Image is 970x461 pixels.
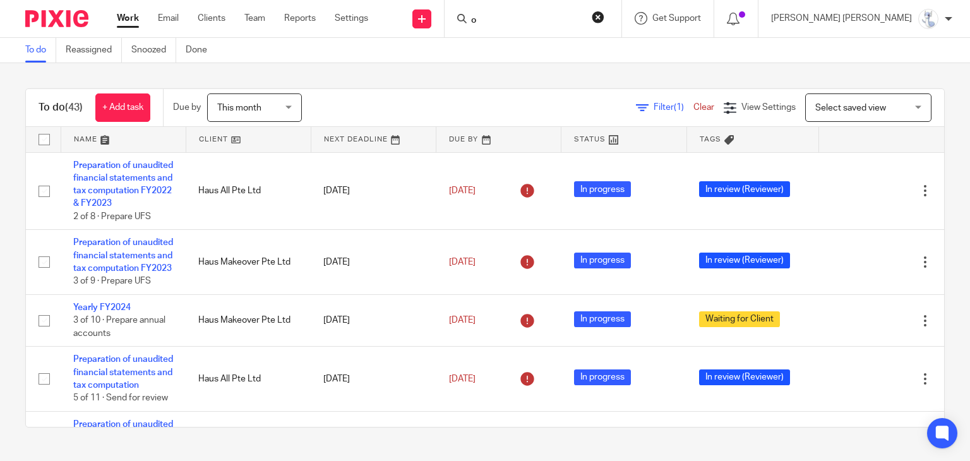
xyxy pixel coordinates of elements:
[186,38,217,63] a: Done
[449,374,476,383] span: [DATE]
[198,12,225,25] a: Clients
[574,369,631,385] span: In progress
[699,253,790,268] span: In review (Reviewer)
[73,238,173,273] a: Preparation of unaudited financial statements and tax computation FY2023
[574,253,631,268] span: In progress
[25,10,88,27] img: Pixie
[654,103,693,112] span: Filter
[449,186,476,195] span: [DATE]
[73,394,168,403] span: 5 of 11 · Send for review
[700,136,721,143] span: Tags
[65,102,83,112] span: (43)
[39,101,83,114] h1: To do
[311,230,436,295] td: [DATE]
[186,152,311,230] td: Haus All Pte Ltd
[815,104,886,112] span: Select saved view
[186,230,311,295] td: Haus Makeover Pte Ltd
[73,355,173,390] a: Preparation of unaudited financial statements and tax computation
[592,11,604,23] button: Clear
[131,38,176,63] a: Snoozed
[699,369,790,385] span: In review (Reviewer)
[449,316,476,325] span: [DATE]
[284,12,316,25] a: Reports
[574,311,631,327] span: In progress
[117,12,139,25] a: Work
[652,14,701,23] span: Get Support
[186,294,311,346] td: Haus Makeover Pte Ltd
[693,103,714,112] a: Clear
[95,93,150,122] a: + Add task
[311,294,436,346] td: [DATE]
[244,12,265,25] a: Team
[918,9,938,29] img: images.jfif
[470,15,584,27] input: Search
[66,38,122,63] a: Reassigned
[73,420,173,455] a: Preparation of unaudited financial statements and tax computation
[73,161,173,208] a: Preparation of unaudited financial statements and tax computation FY2022 & FY2023
[173,101,201,114] p: Due by
[158,12,179,25] a: Email
[574,181,631,197] span: In progress
[335,12,368,25] a: Settings
[699,181,790,197] span: In review (Reviewer)
[73,316,165,338] span: 3 of 10 · Prepare annual accounts
[73,212,151,221] span: 2 of 8 · Prepare UFS
[311,152,436,230] td: [DATE]
[217,104,261,112] span: This month
[311,347,436,412] td: [DATE]
[449,258,476,266] span: [DATE]
[186,347,311,412] td: Haus All Pte Ltd
[73,277,151,286] span: 3 of 9 · Prepare UFS
[73,303,131,312] a: Yearly FY2024
[699,311,780,327] span: Waiting for Client
[674,103,684,112] span: (1)
[25,38,56,63] a: To do
[771,12,912,25] p: [PERSON_NAME] [PERSON_NAME]
[741,103,796,112] span: View Settings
